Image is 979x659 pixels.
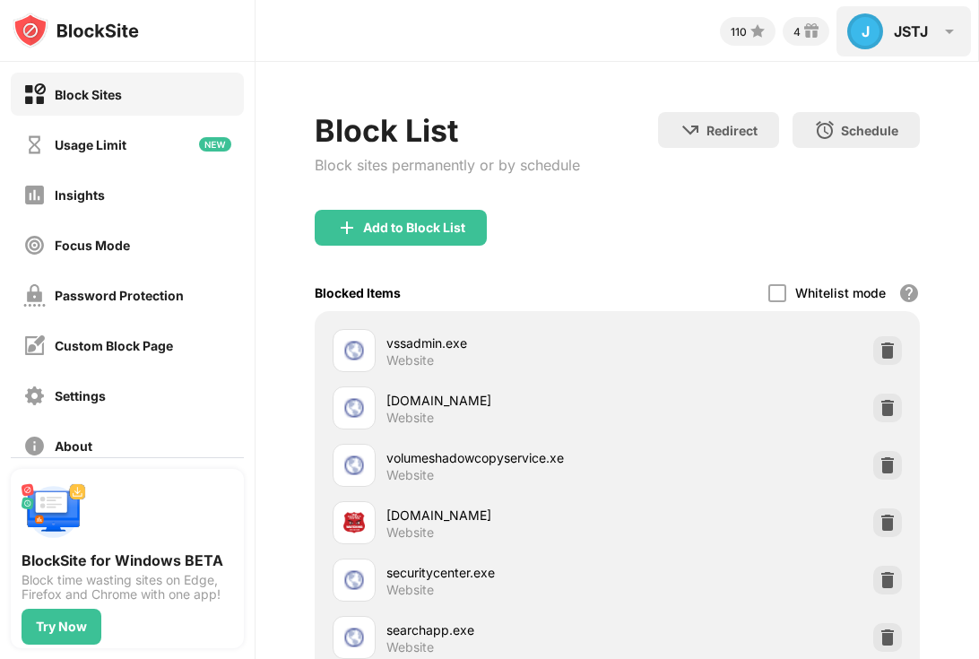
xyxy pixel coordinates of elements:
div: About [55,438,92,454]
div: Schedule [841,123,898,138]
div: Settings [55,388,106,403]
div: Password Protection [55,288,184,303]
div: Website [386,582,434,598]
img: favicons [343,512,365,533]
img: insights-off.svg [23,184,46,206]
div: [DOMAIN_NAME] [386,506,618,525]
div: Block time wasting sites on Edge, Firefox and Chrome with one app! [22,573,233,602]
div: Usage Limit [55,137,126,152]
img: logo-blocksite.svg [13,13,139,48]
div: Website [386,639,434,655]
div: volumeshadowcopyservice.xe [386,448,618,467]
div: Website [386,467,434,483]
div: Redirect [706,123,758,138]
div: Add to Block List [363,221,465,235]
div: securitycenter.exe [386,563,618,582]
div: Try Now [36,620,87,634]
div: Block List [315,112,580,149]
img: push-desktop.svg [22,480,86,544]
div: Website [386,525,434,541]
img: time-usage-off.svg [23,134,46,156]
img: customize-block-page-off.svg [23,334,46,357]
img: block-on.svg [23,83,46,106]
div: Whitelist mode [795,285,886,300]
div: 4 [793,25,801,39]
img: favicons [343,455,365,476]
div: Focus Mode [55,238,130,253]
div: Blocked Items [315,285,401,300]
img: favicons [343,397,365,419]
div: Block Sites [55,87,122,102]
div: 110 [731,25,747,39]
div: BlockSite for Windows BETA [22,551,233,569]
div: Block sites permanently or by schedule [315,156,580,174]
div: Insights [55,187,105,203]
img: password-protection-off.svg [23,284,46,307]
div: [DOMAIN_NAME] [386,391,618,410]
div: JSTJ [894,22,928,40]
div: Website [386,410,434,426]
img: favicons [343,569,365,591]
img: settings-off.svg [23,385,46,407]
div: Custom Block Page [55,338,173,353]
div: searchapp.exe [386,620,618,639]
img: new-icon.svg [199,137,231,152]
div: J [847,13,883,49]
img: points-small.svg [747,21,768,42]
img: focus-off.svg [23,234,46,256]
div: vssadmin.exe [386,334,618,352]
img: about-off.svg [23,435,46,457]
img: favicons [343,340,365,361]
div: Website [386,352,434,369]
img: reward-small.svg [801,21,822,42]
img: favicons [343,627,365,648]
